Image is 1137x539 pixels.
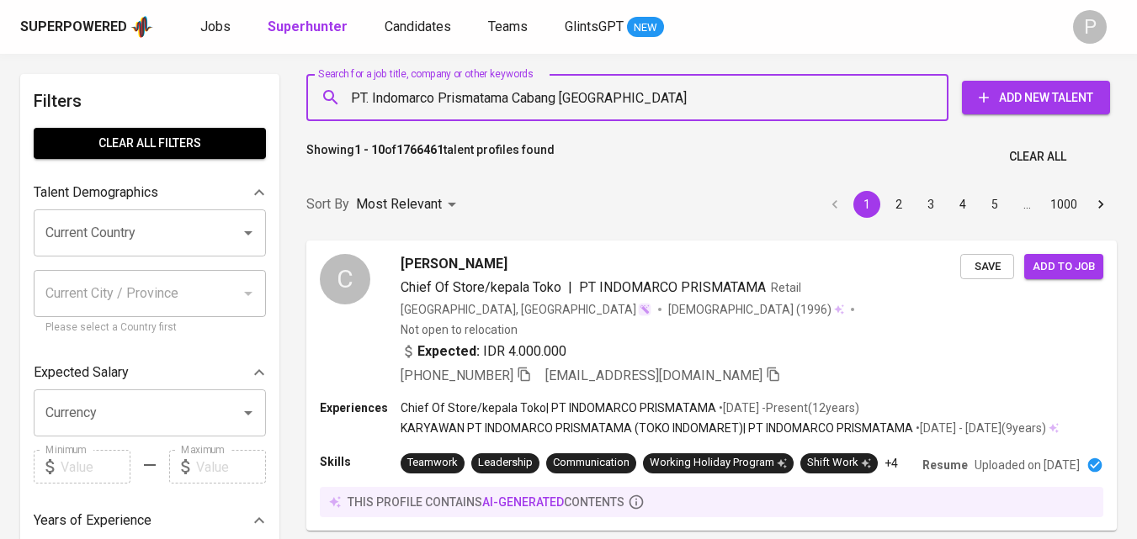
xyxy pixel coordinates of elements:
[885,191,912,218] button: Go to page 2
[1087,191,1114,218] button: Go to next page
[385,18,451,34] span: Candidates
[1009,146,1066,167] span: Clear All
[320,254,370,304] div: C
[200,17,234,38] a: Jobs
[975,457,1080,473] p: Uploaded on [DATE]
[268,18,348,34] b: Superhunter
[200,18,231,34] span: Jobs
[354,143,385,156] b: 1 - 10
[1033,257,1095,277] span: Add to job
[396,143,444,156] b: 1766461
[969,257,1006,277] span: Save
[668,301,796,318] span: [DEMOGRAPHIC_DATA]
[20,14,153,40] a: Superpoweredapp logo
[20,18,127,37] div: Superpowered
[401,420,913,436] p: KARYAWAN PT INDOMARCO PRISMATAMA (TOKO INDOMARET) | PT INDOMARCO PRISMATAMA
[975,87,1097,108] span: Add New Talent
[268,17,351,38] a: Superhunter
[565,17,664,38] a: GlintsGPT NEW
[1073,10,1107,44] div: P
[34,182,158,203] p: Talent Demographics
[401,279,561,295] span: Chief Of Store/kepala Toko
[488,17,531,38] a: Teams
[949,191,976,218] button: Go to page 4
[34,510,151,531] p: Years of Experience
[960,254,1014,280] button: Save
[553,455,630,471] div: Communication
[34,504,266,537] div: Years of Experience
[356,194,442,214] p: Most Relevant
[668,301,844,318] div: (1996)
[579,279,766,295] span: PT INDOMARCO PRISMATAMA
[638,303,651,316] img: magic_wand.svg
[1045,191,1082,218] button: Go to page 1000
[853,191,880,218] button: page 1
[34,176,266,209] div: Talent Demographics
[401,254,507,274] span: [PERSON_NAME]
[1024,254,1103,280] button: Add to job
[356,189,462,220] div: Most Relevant
[401,301,651,318] div: [GEOGRAPHIC_DATA], [GEOGRAPHIC_DATA]
[130,14,153,40] img: app logo
[34,87,266,114] h6: Filters
[417,341,480,362] b: Expected:
[401,367,513,383] span: [PHONE_NUMBER]
[306,240,1117,531] a: C[PERSON_NAME]Chief Of Store/kepala Toko|PT INDOMARCO PRISMATAMARetail[GEOGRAPHIC_DATA], [GEOGRAP...
[45,320,254,336] p: Please select a Country first
[478,455,533,471] div: Leadership
[482,495,564,509] span: AI-generated
[807,455,871,471] div: Shift Work
[61,450,130,484] input: Value
[34,362,129,383] p: Expected Salary
[236,221,260,245] button: Open
[320,399,401,416] p: Experiences
[401,321,518,338] p: Not open to relocation
[401,341,566,362] div: IDR 4.000.000
[1013,196,1040,213] div: …
[771,281,801,294] span: Retail
[962,81,1110,114] button: Add New Talent
[401,399,716,416] p: Chief Of Store/kepala Toko | PT INDOMARCO PRISMATAMA
[196,450,266,484] input: Value
[565,18,624,34] span: GlintsGPT
[922,457,968,473] p: Resume
[819,191,1117,218] nav: pagination navigation
[348,494,624,510] p: this profile contains contents
[306,194,349,214] p: Sort By
[34,128,266,159] button: Clear All filters
[917,191,944,218] button: Go to page 3
[885,455,898,472] p: +4
[545,367,762,383] span: [EMAIL_ADDRESS][DOMAIN_NAME]
[650,455,787,471] div: Working Holiday Program
[627,19,664,36] span: NEW
[306,141,555,172] p: Showing of talent profiles found
[568,277,572,298] span: |
[34,356,266,389] div: Expected Salary
[913,420,1046,436] p: • [DATE] - [DATE] ( 9 years )
[716,399,859,416] p: • [DATE] - Present ( 12 years )
[385,17,454,38] a: Candidates
[47,133,252,154] span: Clear All filters
[320,453,401,470] p: Skills
[236,401,260,425] button: Open
[981,191,1008,218] button: Go to page 5
[407,455,458,471] div: Teamwork
[1002,141,1073,172] button: Clear All
[488,18,528,34] span: Teams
